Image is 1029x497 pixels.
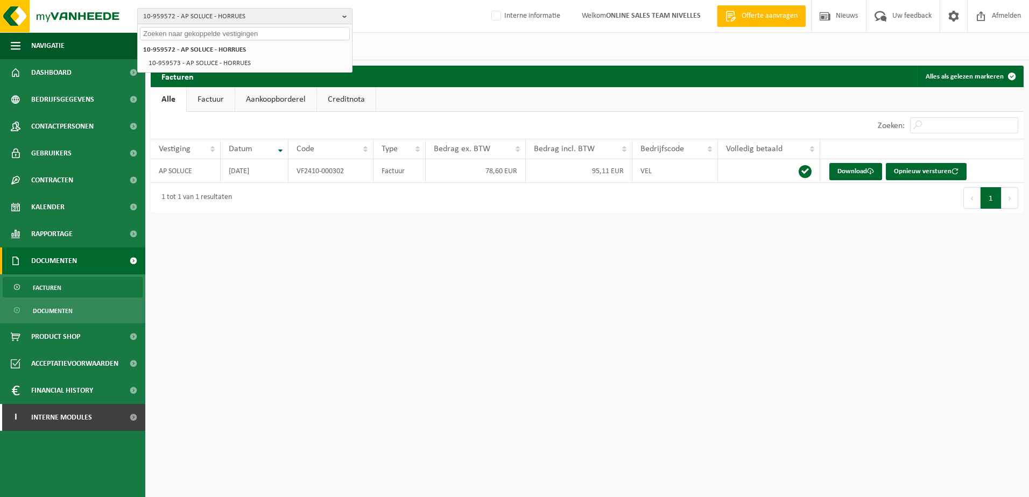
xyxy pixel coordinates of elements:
[235,87,316,112] a: Aankoopborderel
[981,187,1002,209] button: 1
[31,113,94,140] span: Contactpersonen
[140,27,350,40] input: Zoeken naar gekoppelde vestigingen
[229,145,252,153] span: Datum
[739,11,800,22] span: Offerte aanvragen
[159,145,191,153] span: Vestiging
[31,247,77,274] span: Documenten
[221,159,288,183] td: [DATE]
[137,8,353,24] button: 10-959572 - AP SOLUCE - HORRUES
[187,87,235,112] a: Factuur
[1002,187,1018,209] button: Next
[31,404,92,431] span: Interne modules
[31,32,65,59] span: Navigatie
[886,163,967,180] button: Opnieuw versturen
[526,159,632,183] td: 95,11 EUR
[151,159,221,183] td: AP SOLUCE
[11,404,20,431] span: I
[632,159,718,183] td: VEL
[31,59,72,86] span: Dashboard
[143,9,338,25] span: 10-959572 - AP SOLUCE - HORRUES
[3,300,143,321] a: Documenten
[640,145,684,153] span: Bedrijfscode
[31,350,118,377] span: Acceptatievoorwaarden
[31,221,73,247] span: Rapportage
[382,145,398,153] span: Type
[145,56,350,70] li: 10-959573 - AP SOLUCE - HORRUES
[151,66,205,87] h2: Facturen
[534,145,595,153] span: Bedrag incl. BTW
[31,140,72,167] span: Gebruikers
[489,8,560,24] label: Interne informatie
[151,87,186,112] a: Alle
[963,187,981,209] button: Previous
[317,87,376,112] a: Creditnota
[33,278,61,298] span: Facturen
[156,188,232,208] div: 1 tot 1 van 1 resultaten
[31,377,93,404] span: Financial History
[426,159,526,183] td: 78,60 EUR
[434,145,490,153] span: Bedrag ex. BTW
[829,163,882,180] a: Download
[288,159,373,183] td: VF2410-000302
[917,66,1023,87] button: Alles als gelezen markeren
[31,86,94,113] span: Bedrijfsgegevens
[3,277,143,297] a: Facturen
[31,194,65,221] span: Kalender
[31,167,73,194] span: Contracten
[373,159,426,183] td: Factuur
[33,301,73,321] span: Documenten
[143,46,246,53] strong: 10-959572 - AP SOLUCE - HORRUES
[878,122,905,130] label: Zoeken:
[297,145,314,153] span: Code
[31,323,80,350] span: Product Shop
[606,12,701,20] strong: ONLINE SALES TEAM NIVELLES
[726,145,783,153] span: Volledig betaald
[717,5,806,27] a: Offerte aanvragen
